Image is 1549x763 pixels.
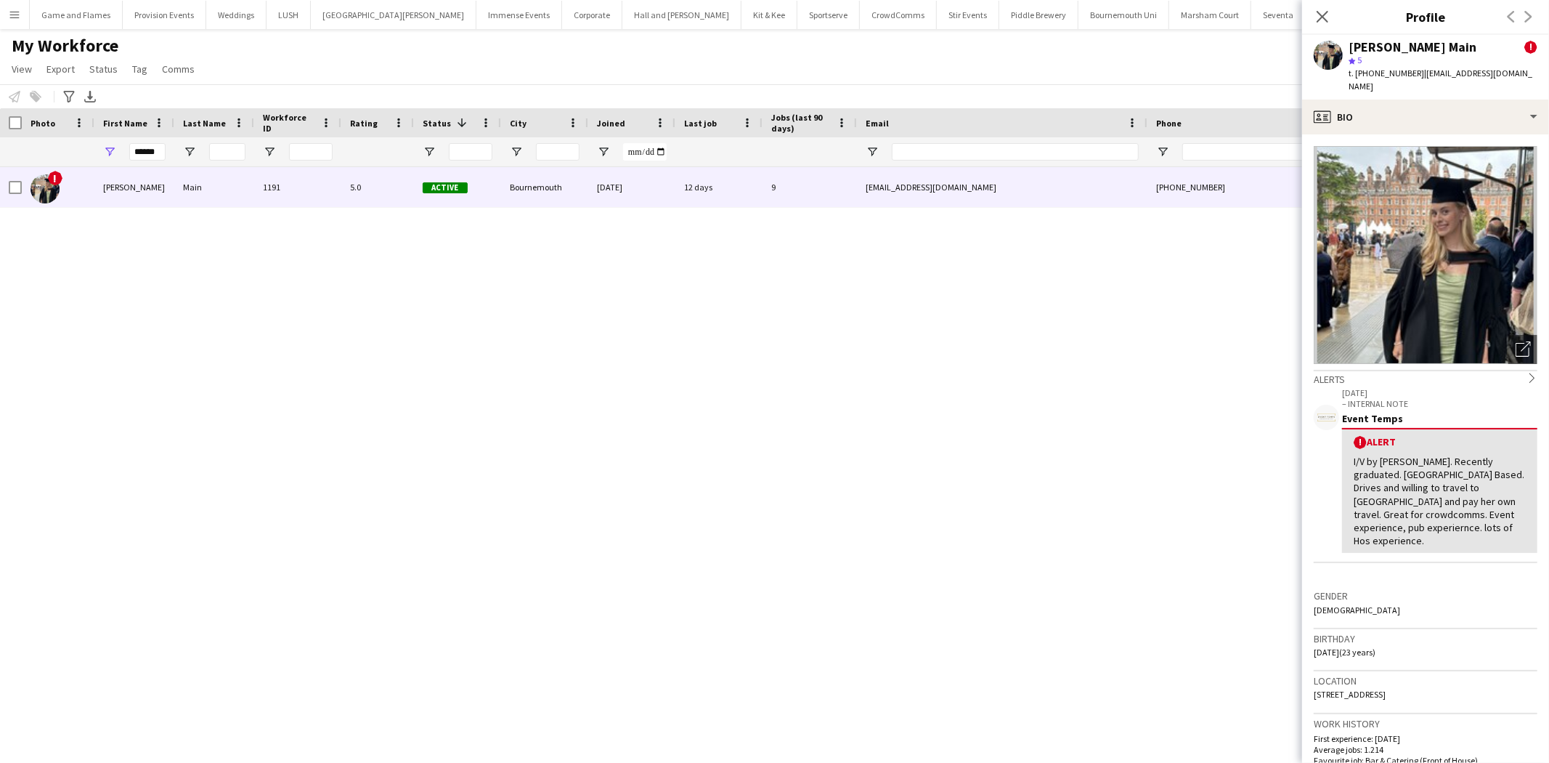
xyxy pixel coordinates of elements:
[162,62,195,76] span: Comms
[1314,717,1537,730] h3: Work history
[1156,118,1182,129] span: Phone
[123,1,206,29] button: Provision Events
[48,171,62,185] span: !
[1342,412,1537,425] div: Event Temps
[289,143,333,161] input: Workforce ID Filter Input
[1354,436,1367,449] span: !
[132,62,147,76] span: Tag
[1314,674,1537,687] h3: Location
[1349,68,1532,92] span: | [EMAIL_ADDRESS][DOMAIN_NAME]
[1156,145,1169,158] button: Open Filter Menu
[1314,647,1375,658] span: [DATE] (23 years)
[31,174,60,203] img: Tillie Main
[263,112,315,134] span: Workforce ID
[423,182,468,193] span: Active
[30,1,123,29] button: Game and Flames
[937,1,999,29] button: Stir Events
[103,145,116,158] button: Open Filter Menu
[350,118,378,129] span: Rating
[510,118,527,129] span: City
[423,118,451,129] span: Status
[1314,744,1537,755] p: Average jobs: 1.214
[89,62,118,76] span: Status
[129,143,166,161] input: First Name Filter Input
[12,35,118,57] span: My Workforce
[183,118,226,129] span: Last Name
[1314,370,1537,386] div: Alerts
[771,112,831,134] span: Jobs (last 90 days)
[1251,1,1306,29] button: Seventa
[588,167,675,207] div: [DATE]
[341,167,414,207] div: 5.0
[1314,632,1537,645] h3: Birthday
[860,1,937,29] button: CrowdComms
[536,143,580,161] input: City Filter Input
[866,118,889,129] span: Email
[254,167,341,207] div: 1191
[1302,7,1549,26] h3: Profile
[1354,455,1526,547] div: I/V by [PERSON_NAME]. Recently graduated. [GEOGRAPHIC_DATA] Based. Drives and willing to travel t...
[1314,589,1537,602] h3: Gender
[46,62,75,76] span: Export
[999,1,1078,29] button: Piddle Brewery
[866,145,879,158] button: Open Filter Menu
[1182,143,1325,161] input: Phone Filter Input
[1314,146,1537,364] img: Crew avatar or photo
[623,143,667,161] input: Joined Filter Input
[1349,41,1476,54] div: [PERSON_NAME] Main
[675,167,763,207] div: 12 days
[1147,167,1333,207] div: [PHONE_NUMBER]
[31,118,55,129] span: Photo
[1302,100,1549,134] div: Bio
[156,60,200,78] a: Comms
[126,60,153,78] a: Tag
[1314,689,1386,700] span: [STREET_ADDRESS]
[6,60,38,78] a: View
[423,145,436,158] button: Open Filter Menu
[84,60,123,78] a: Status
[94,167,174,207] div: [PERSON_NAME]
[1078,1,1169,29] button: Bournemouth Uni
[41,60,81,78] a: Export
[597,118,625,129] span: Joined
[1354,435,1526,449] div: Alert
[1314,733,1537,744] p: First experience: [DATE]
[1342,387,1537,398] p: [DATE]
[1314,605,1400,615] span: [DEMOGRAPHIC_DATA]
[510,145,523,158] button: Open Filter Menu
[1342,398,1537,409] p: – INTERNAL NOTE
[1508,335,1537,364] div: Open photos pop-in
[267,1,311,29] button: LUSH
[857,167,1147,207] div: [EMAIL_ADDRESS][DOMAIN_NAME]
[797,1,860,29] button: Sportserve
[1357,54,1362,65] span: 5
[763,167,857,207] div: 9
[103,118,147,129] span: First Name
[183,145,196,158] button: Open Filter Menu
[597,145,610,158] button: Open Filter Menu
[1349,68,1424,78] span: t. [PHONE_NUMBER]
[311,1,476,29] button: [GEOGRAPHIC_DATA][PERSON_NAME]
[263,145,276,158] button: Open Filter Menu
[741,1,797,29] button: Kit & Kee
[12,62,32,76] span: View
[449,143,492,161] input: Status Filter Input
[1169,1,1251,29] button: Marsham Court
[892,143,1139,161] input: Email Filter Input
[209,143,245,161] input: Last Name Filter Input
[501,167,588,207] div: Bournemouth
[684,118,717,129] span: Last job
[562,1,622,29] button: Corporate
[81,88,99,105] app-action-btn: Export XLSX
[1524,41,1537,54] span: !
[622,1,741,29] button: Hall and [PERSON_NAME]
[174,167,254,207] div: Main
[476,1,562,29] button: Immense Events
[206,1,267,29] button: Weddings
[60,88,78,105] app-action-btn: Advanced filters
